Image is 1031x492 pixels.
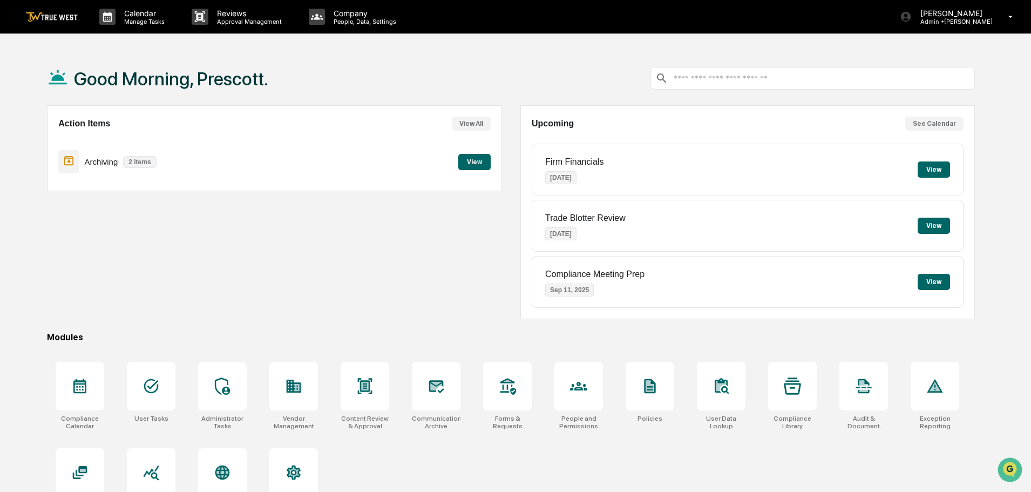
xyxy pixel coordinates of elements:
[208,9,287,18] p: Reviews
[269,415,318,430] div: Vendor Management
[11,83,30,102] img: 1746055101610-c473b297-6a78-478c-a979-82029cc54cd1
[11,158,19,166] div: 🔎
[6,152,72,172] a: 🔎Data Lookup
[56,415,104,430] div: Compliance Calendar
[545,269,645,279] p: Compliance Meeting Prep
[134,415,168,422] div: User Tasks
[918,274,950,290] button: View
[78,137,87,146] div: 🗄️
[905,117,964,131] button: See Calendar
[637,415,662,422] div: Policies
[483,415,532,430] div: Forms & Requests
[208,18,287,25] p: Approval Management
[532,119,574,129] h2: Upcoming
[85,157,118,166] p: Archiving
[47,332,975,342] div: Modules
[116,18,170,25] p: Manage Tasks
[198,415,247,430] div: Administrator Tasks
[76,183,131,191] a: Powered byPylon
[26,12,78,22] img: logo
[11,137,19,146] div: 🖐️
[184,86,196,99] button: Start new chat
[74,132,138,151] a: 🗄️Attestations
[545,171,576,184] p: [DATE]
[545,213,626,223] p: Trade Blotter Review
[918,218,950,234] button: View
[22,136,70,147] span: Preclearance
[545,227,576,240] p: [DATE]
[22,157,68,167] span: Data Lookup
[325,18,402,25] p: People, Data, Settings
[911,415,959,430] div: Exception Reporting
[839,415,888,430] div: Audit & Document Logs
[458,154,491,170] button: View
[11,23,196,40] p: How can we help?
[123,156,156,168] p: 2 items
[697,415,745,430] div: User Data Lookup
[37,93,137,102] div: We're available if you need us!
[458,156,491,166] a: View
[452,117,491,131] button: View All
[918,161,950,178] button: View
[412,415,460,430] div: Communications Archive
[996,456,1026,486] iframe: Open customer support
[912,9,993,18] p: [PERSON_NAME]
[107,183,131,191] span: Pylon
[89,136,134,147] span: Attestations
[325,9,402,18] p: Company
[74,68,268,90] h1: Good Morning, Prescott.
[37,83,177,93] div: Start new chat
[554,415,603,430] div: People and Permissions
[341,415,389,430] div: Content Review & Approval
[912,18,993,25] p: Admin • [PERSON_NAME]
[116,9,170,18] p: Calendar
[768,415,817,430] div: Compliance Library
[6,132,74,151] a: 🖐️Preclearance
[545,157,603,167] p: Firm Financials
[545,284,594,296] p: Sep 11, 2025
[58,119,110,129] h2: Action Items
